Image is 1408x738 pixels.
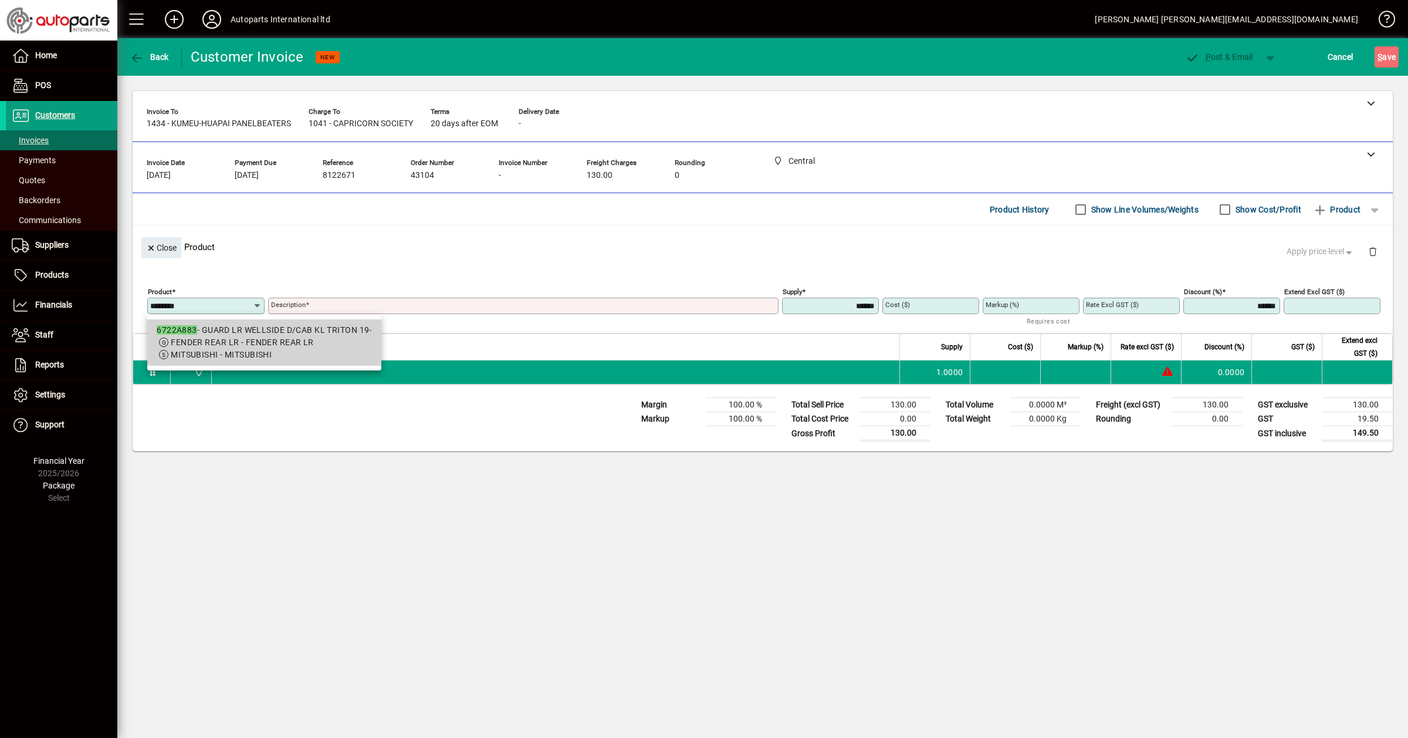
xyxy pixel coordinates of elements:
[6,130,117,150] a: Invoices
[157,325,197,335] em: 6722A883
[940,398,1010,412] td: Total Volume
[1172,398,1243,412] td: 130.00
[1121,341,1174,353] span: Rate excl GST ($)
[706,398,776,412] td: 100.00 %
[860,426,930,441] td: 130.00
[147,171,171,180] span: [DATE]
[35,110,75,120] span: Customers
[6,351,117,380] a: Reports
[1322,412,1393,426] td: 19.50
[6,410,117,440] a: Support
[309,119,413,129] span: 1041 - CAPRICORN SOCIETY
[941,341,963,353] span: Supply
[6,150,117,170] a: Payments
[1184,288,1222,296] mat-label: Discount (%)
[35,390,65,399] span: Settings
[860,412,930,426] td: 0.00
[1086,301,1139,309] mat-label: Rate excl GST ($)
[885,301,910,309] mat-label: Cost ($)
[191,48,304,66] div: Customer Invoice
[1179,46,1259,68] button: Post & Email
[235,171,259,180] span: [DATE]
[6,380,117,410] a: Settings
[1010,398,1081,412] td: 0.0000 M³
[1252,426,1322,441] td: GST inclusive
[127,46,172,68] button: Back
[155,9,193,30] button: Add
[1010,412,1081,426] td: 0.0000 Kg
[6,261,117,290] a: Products
[635,398,706,412] td: Margin
[1027,314,1070,328] mat-hint: Requires cost
[1233,204,1301,215] label: Show Cost/Profit
[35,420,65,429] span: Support
[6,231,117,260] a: Suppliers
[35,270,69,279] span: Products
[860,398,930,412] td: 130.00
[1359,237,1387,265] button: Delete
[1359,246,1387,257] app-page-header-button: Delete
[1206,52,1211,62] span: P
[786,412,860,426] td: Total Cost Price
[6,71,117,100] a: POS
[1328,48,1353,66] span: Cancel
[986,301,1019,309] mat-label: Markup (%)
[12,136,49,145] span: Invoices
[1181,360,1251,384] td: 0.0000
[146,238,177,258] span: Close
[786,398,860,412] td: Total Sell Price
[323,171,356,180] span: 8122671
[1090,398,1172,412] td: Freight (excl GST)
[587,171,612,180] span: 130.00
[33,456,84,466] span: Financial Year
[35,50,57,60] span: Home
[138,242,184,252] app-page-header-button: Close
[1287,245,1355,258] span: Apply price level
[675,171,679,180] span: 0
[193,9,231,30] button: Profile
[12,196,60,205] span: Backorders
[1322,426,1393,441] td: 149.50
[936,366,963,378] span: 1.0000
[6,291,117,320] a: Financials
[940,412,1010,426] td: Total Weight
[35,240,69,250] span: Suppliers
[1325,46,1356,68] button: Cancel
[786,426,860,441] td: Gross Profit
[1329,334,1377,360] span: Extend excl GST ($)
[1252,412,1322,426] td: GST
[1172,412,1243,426] td: 0.00
[431,119,498,129] span: 20 days after EOM
[783,288,802,296] mat-label: Supply
[1375,46,1399,68] button: Save
[35,360,64,369] span: Reports
[499,171,501,180] span: -
[1089,204,1199,215] label: Show Line Volumes/Weights
[171,338,314,347] span: FENDER REAR LR - FENDER REAR LR
[519,119,521,129] span: -
[1284,288,1345,296] mat-label: Extend excl GST ($)
[12,215,81,225] span: Communications
[411,171,434,180] span: 43104
[171,350,272,359] span: MITSUBISHI - MITSUBISHI
[6,210,117,230] a: Communications
[6,321,117,350] a: Staff
[157,324,372,336] div: - GUARD LR WELLSIDE D/CAB KL TRITON 19-
[271,301,306,309] mat-label: Description
[320,53,335,61] span: NEW
[43,481,75,490] span: Package
[231,10,330,29] div: Autoparts International ltd
[1090,412,1172,426] td: Rounding
[130,52,169,62] span: Back
[1291,341,1315,353] span: GST ($)
[1282,241,1359,262] button: Apply price level
[1370,2,1393,41] a: Knowledge Base
[148,288,172,296] mat-label: Product
[133,225,1393,268] div: Product
[6,170,117,190] a: Quotes
[35,80,51,90] span: POS
[1068,341,1104,353] span: Markup (%)
[12,156,56,165] span: Payments
[1252,398,1322,412] td: GST exclusive
[706,412,776,426] td: 100.00 %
